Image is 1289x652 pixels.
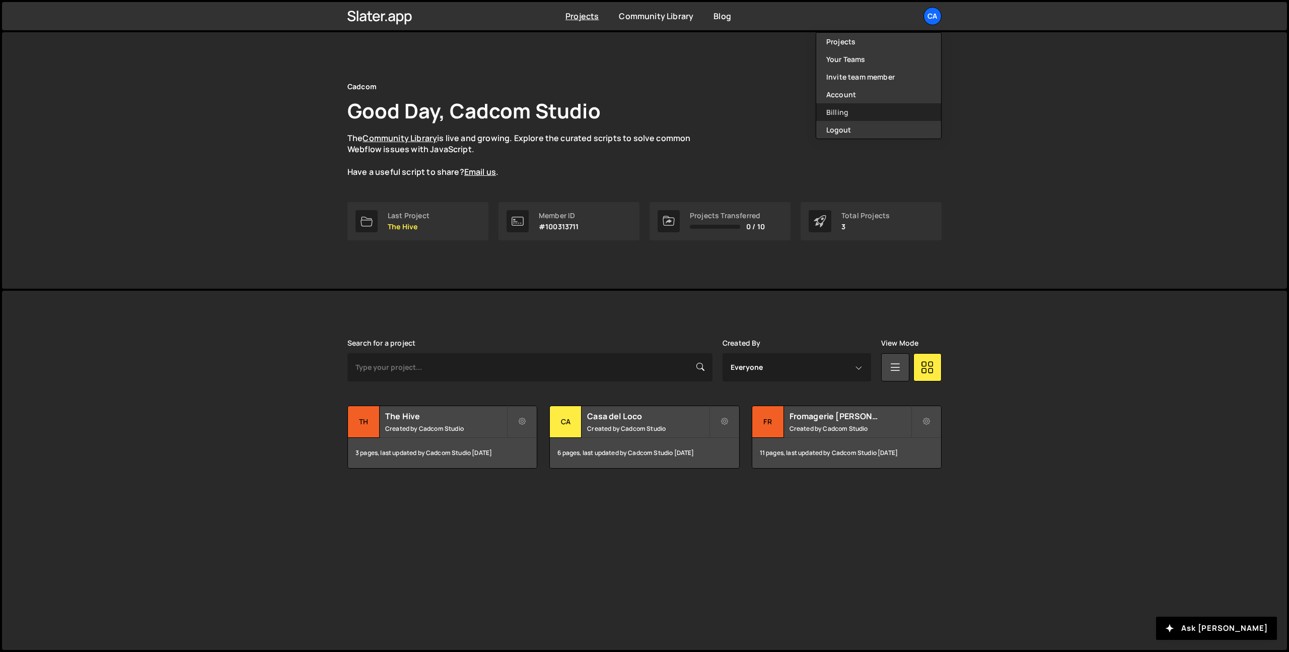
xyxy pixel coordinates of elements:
[881,339,918,347] label: View Mode
[348,406,380,438] div: Th
[923,7,942,25] a: Ca
[549,406,739,469] a: Ca Casa del Loco Created by Cadcom Studio 6 pages, last updated by Cadcom Studio [DATE]
[565,11,599,22] a: Projects
[388,223,429,231] p: The Hive
[347,339,415,347] label: Search for a project
[816,86,941,103] a: Account
[816,33,941,50] a: Projects
[841,212,890,220] div: Total Projects
[464,166,496,177] a: Email us
[539,223,579,231] p: #100313711
[347,97,601,124] h1: Good Day, Cadcom Studio
[816,68,941,86] a: Invite team member
[723,339,761,347] label: Created By
[587,411,708,422] h2: Casa del Loco
[587,424,708,433] small: Created by Cadcom Studio
[388,212,429,220] div: Last Project
[713,11,731,22] a: Blog
[385,424,507,433] small: Created by Cadcom Studio
[347,202,488,240] a: Last Project The Hive
[347,133,710,178] p: The is live and growing. Explore the curated scripts to solve common Webflow issues with JavaScri...
[690,212,765,220] div: Projects Transferred
[841,223,890,231] p: 3
[752,438,941,468] div: 11 pages, last updated by Cadcom Studio [DATE]
[619,11,693,22] a: Community Library
[816,121,941,139] button: Logout
[347,406,537,469] a: Th The Hive Created by Cadcom Studio 3 pages, last updated by Cadcom Studio [DATE]
[752,406,784,438] div: Fr
[550,438,739,468] div: 6 pages, last updated by Cadcom Studio [DATE]
[1156,617,1277,640] button: Ask [PERSON_NAME]
[348,438,537,468] div: 3 pages, last updated by Cadcom Studio [DATE]
[385,411,507,422] h2: The Hive
[347,81,377,93] div: Cadcom
[816,50,941,68] a: Your Teams
[790,424,911,433] small: Created by Cadcom Studio
[790,411,911,422] h2: Fromagerie [PERSON_NAME]
[746,223,765,231] span: 0 / 10
[550,406,582,438] div: Ca
[752,406,942,469] a: Fr Fromagerie [PERSON_NAME] Created by Cadcom Studio 11 pages, last updated by Cadcom Studio [DATE]
[363,133,437,144] a: Community Library
[539,212,579,220] div: Member ID
[816,103,941,121] a: Billing
[347,353,712,381] input: Type your project...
